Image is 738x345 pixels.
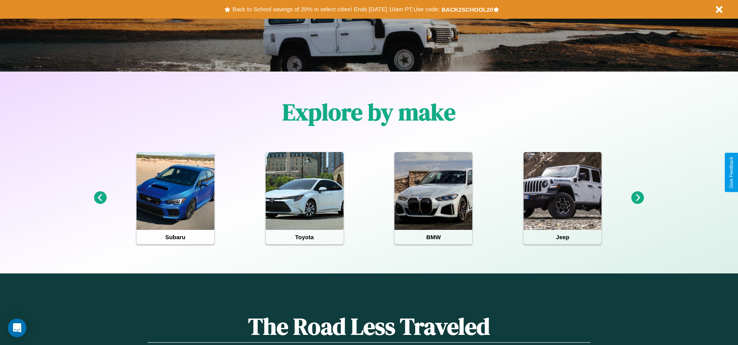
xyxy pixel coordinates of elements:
div: Open Intercom Messenger [8,319,26,337]
h4: Jeep [524,230,601,244]
h1: Explore by make [282,96,456,128]
h4: Toyota [266,230,344,244]
b: BACK2SCHOOL20 [442,6,493,13]
h4: Subaru [137,230,214,244]
div: Give Feedback [729,157,734,188]
h4: BMW [394,230,472,244]
h1: The Road Less Traveled [147,310,590,343]
button: Back to School savings of 20% in select cities! Ends [DATE] 10am PT.Use code: [230,4,441,15]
